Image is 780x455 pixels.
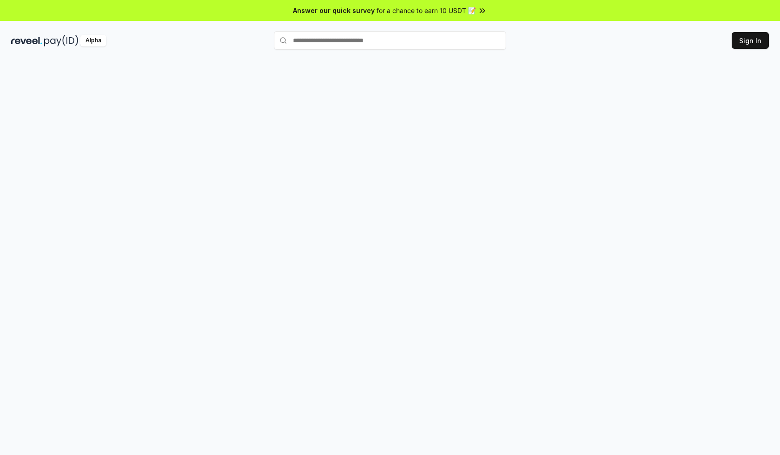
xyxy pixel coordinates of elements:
[80,35,106,46] div: Alpha
[732,32,769,49] button: Sign In
[293,6,375,15] span: Answer our quick survey
[11,35,42,46] img: reveel_dark
[377,6,476,15] span: for a chance to earn 10 USDT 📝
[44,35,78,46] img: pay_id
